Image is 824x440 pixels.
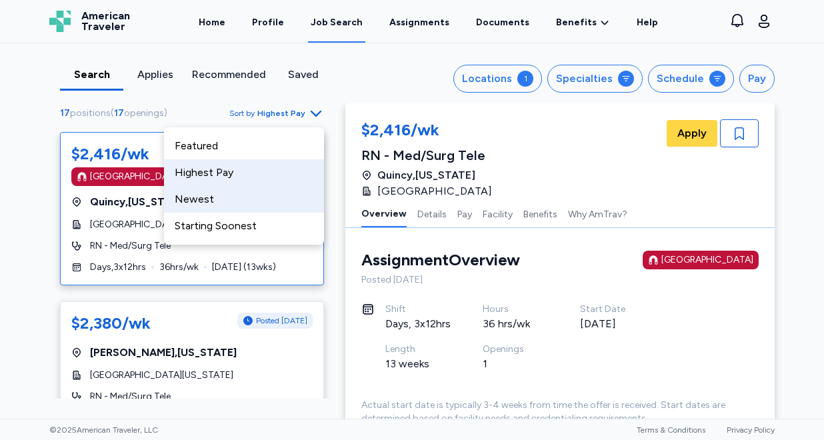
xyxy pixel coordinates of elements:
[637,425,705,435] a: Terms & Conditions
[229,105,324,121] button: Sort byHighest Pay
[547,65,643,93] button: Specialties
[90,345,237,361] span: [PERSON_NAME] , [US_STATE]
[667,120,717,147] button: Apply
[90,170,182,183] div: [GEOGRAPHIC_DATA]
[49,425,158,435] span: © 2025 American Traveler, LLC
[124,107,164,119] span: openings
[308,1,365,43] a: Job Search
[164,159,324,186] div: Highest Pay
[90,261,146,274] span: Days , 3 x 12 hrs
[556,71,613,87] div: Specialties
[385,343,451,356] div: Length
[361,146,500,165] div: RN - Med/Surg Tele
[377,183,492,199] span: [GEOGRAPHIC_DATA]
[556,16,597,29] span: Benefits
[385,316,451,332] div: Days, 3x12hrs
[90,239,171,253] span: RN - Med/Surg Tele
[257,108,305,119] span: Highest Pay
[568,199,627,227] button: Why AmTrav?
[71,313,151,334] div: $2,380/wk
[90,390,171,403] span: RN - Med/Surg Tele
[361,119,500,143] div: $2,416/wk
[361,199,407,227] button: Overview
[648,65,734,93] button: Schedule
[90,194,187,210] span: Quincy , [US_STATE]
[657,71,704,87] div: Schedule
[60,107,70,119] span: 17
[483,356,548,372] div: 1
[114,107,124,119] span: 17
[483,343,548,356] div: Openings
[523,199,557,227] button: Benefits
[677,125,707,141] span: Apply
[483,316,548,332] div: 36 hrs/wk
[70,107,111,119] span: positions
[256,315,307,326] span: Posted [DATE]
[90,218,182,231] span: [GEOGRAPHIC_DATA]
[311,16,363,29] div: Job Search
[483,303,548,316] div: Hours
[277,67,329,83] div: Saved
[164,186,324,213] div: Newest
[556,16,610,29] a: Benefits
[483,199,513,227] button: Facility
[229,108,255,119] span: Sort by
[453,65,542,93] button: Locations1
[517,71,533,87] div: 1
[71,143,149,165] div: $2,416/wk
[580,316,645,332] div: [DATE]
[164,213,324,239] div: Starting Soonest
[49,11,71,32] img: Logo
[748,71,766,87] div: Pay
[385,356,451,372] div: 13 weeks
[580,303,645,316] div: Start Date
[739,65,775,93] button: Pay
[361,399,759,425] div: Actual start date is typically 3-4 weeks from time the offer is received. Start dates are determi...
[661,253,753,267] div: [GEOGRAPHIC_DATA]
[81,11,130,32] span: American Traveler
[65,67,118,83] div: Search
[90,369,233,382] span: [GEOGRAPHIC_DATA][US_STATE]
[417,199,447,227] button: Details
[462,71,512,87] div: Locations
[385,303,451,316] div: Shift
[192,67,266,83] div: Recommended
[129,67,181,83] div: Applies
[361,273,759,287] div: Posted [DATE]
[361,249,520,271] div: Assignment Overview
[60,107,173,120] div: ( )
[727,425,775,435] a: Privacy Policy
[377,167,475,183] span: Quincy , [US_STATE]
[212,261,276,274] span: [DATE] ( 13 wks)
[159,261,199,274] span: 36 hrs/wk
[457,199,472,227] button: Pay
[164,133,324,159] div: Featured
